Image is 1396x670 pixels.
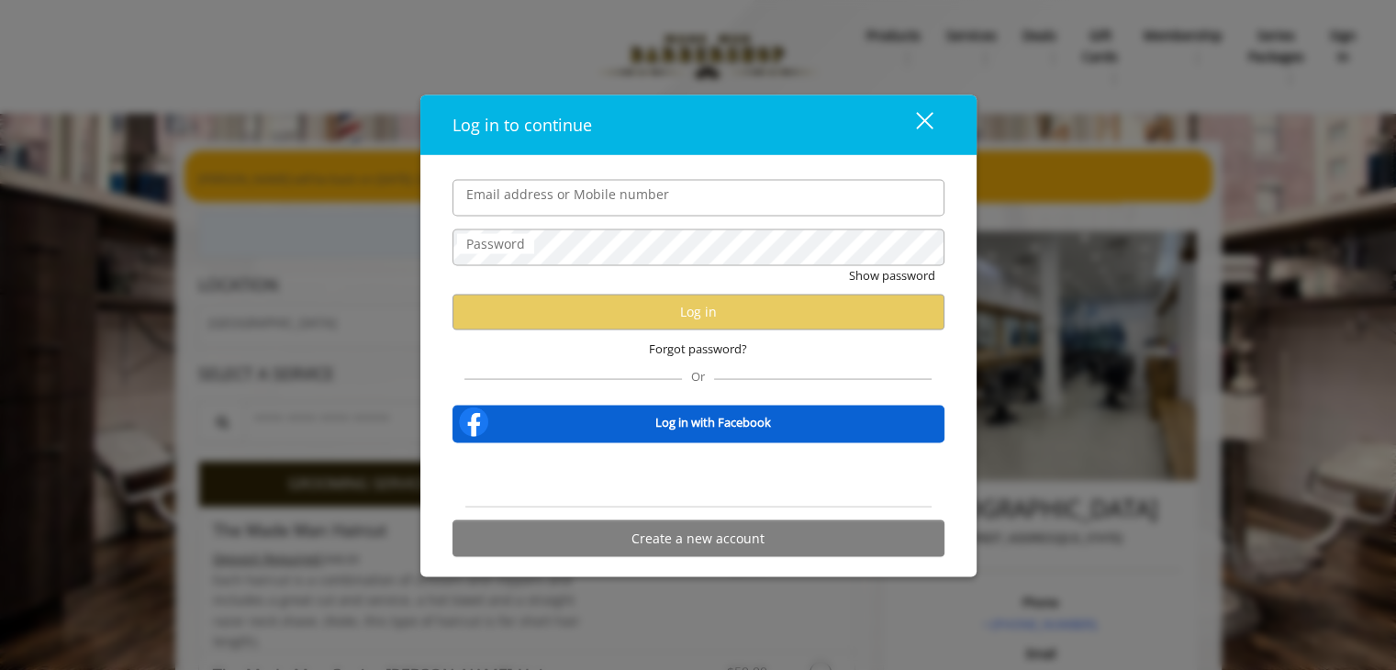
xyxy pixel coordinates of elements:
[568,455,828,496] iframe: Sign in with Google Button
[895,111,932,139] div: close dialog
[452,113,592,135] span: Log in to continue
[455,404,492,441] img: facebook-logo
[452,520,944,556] button: Create a new account
[882,106,944,143] button: close dialog
[452,179,944,216] input: Email address or Mobile number
[655,413,771,432] b: Log in with Facebook
[452,229,944,265] input: Password
[649,339,747,358] span: Forgot password?
[457,233,534,253] label: Password
[452,294,944,329] button: Log in
[682,368,714,385] span: Or
[849,265,935,285] button: Show password
[457,184,678,204] label: Email address or Mobile number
